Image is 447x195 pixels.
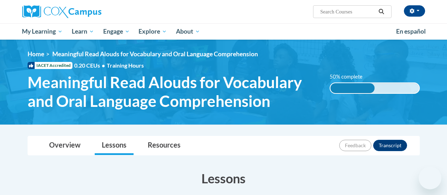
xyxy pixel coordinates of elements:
a: Learn [67,23,99,40]
iframe: Button to launch messaging window [419,167,441,189]
span: • [102,62,105,69]
span: My Learning [22,27,63,36]
span: Learn [72,27,94,36]
a: En español [392,24,430,39]
a: Home [28,50,44,58]
img: Cox Campus [22,5,101,18]
button: Search [376,7,387,16]
h3: Lessons [28,170,420,187]
span: 0.20 CEUs [74,62,107,69]
a: Cox Campus [22,5,149,18]
span: En español [396,28,426,35]
span: Explore [139,27,167,36]
a: Lessons [95,136,134,155]
span: About [176,27,200,36]
span: Meaningful Read Alouds for Vocabulary and Oral Language Comprehension [52,50,258,58]
a: Engage [99,23,134,40]
a: Overview [42,136,88,155]
button: Feedback [339,140,371,151]
a: My Learning [18,23,67,40]
span: Engage [103,27,130,36]
a: Resources [141,136,188,155]
div: 50% complete [330,83,375,93]
span: Training Hours [107,62,144,69]
div: Main menu [17,23,430,40]
label: 50% complete [330,73,370,81]
span: IACET Accredited [28,62,72,69]
button: Account Settings [404,5,425,17]
span: Meaningful Read Alouds for Vocabulary and Oral Language Comprehension [28,73,319,110]
a: About [171,23,205,40]
button: Transcript [373,140,407,151]
a: Explore [134,23,171,40]
input: Search Courses [319,7,376,16]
